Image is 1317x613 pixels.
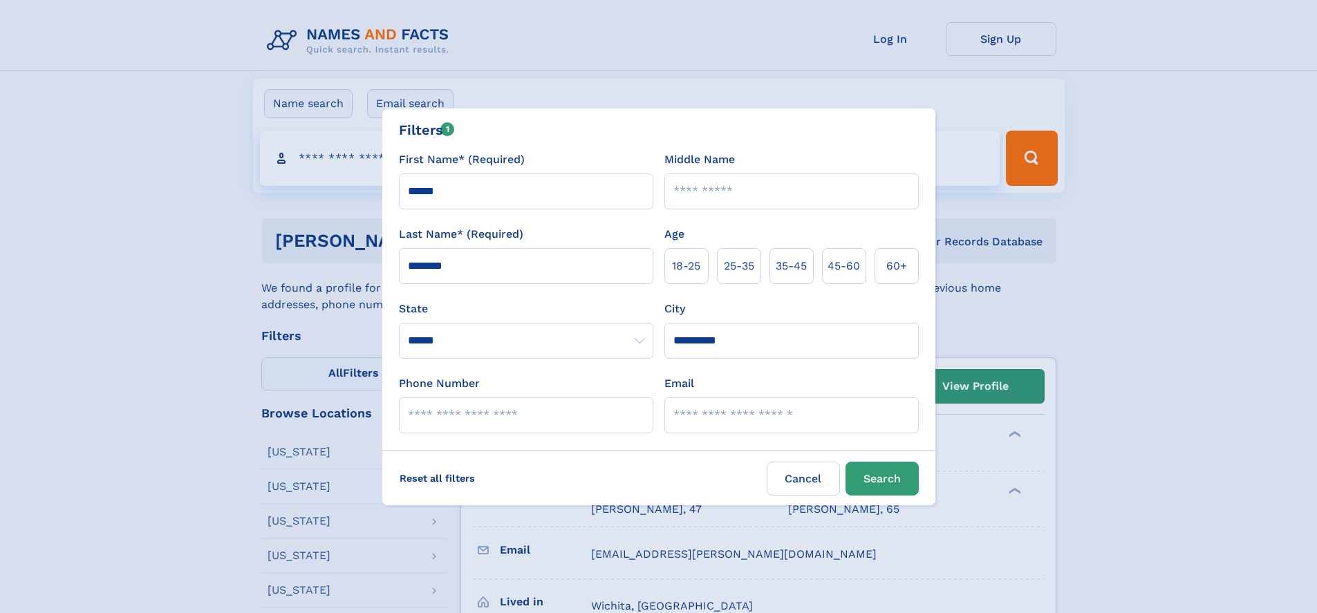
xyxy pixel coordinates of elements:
[672,258,700,274] span: 18‑25
[664,151,735,168] label: Middle Name
[724,258,754,274] span: 25‑35
[886,258,907,274] span: 60+
[399,120,455,140] div: Filters
[399,226,523,243] label: Last Name* (Required)
[846,462,919,496] button: Search
[664,226,684,243] label: Age
[664,375,694,392] label: Email
[767,462,840,496] label: Cancel
[664,301,685,317] label: City
[391,462,484,495] label: Reset all filters
[399,375,480,392] label: Phone Number
[776,258,807,274] span: 35‑45
[399,301,653,317] label: State
[828,258,860,274] span: 45‑60
[399,151,525,168] label: First Name* (Required)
